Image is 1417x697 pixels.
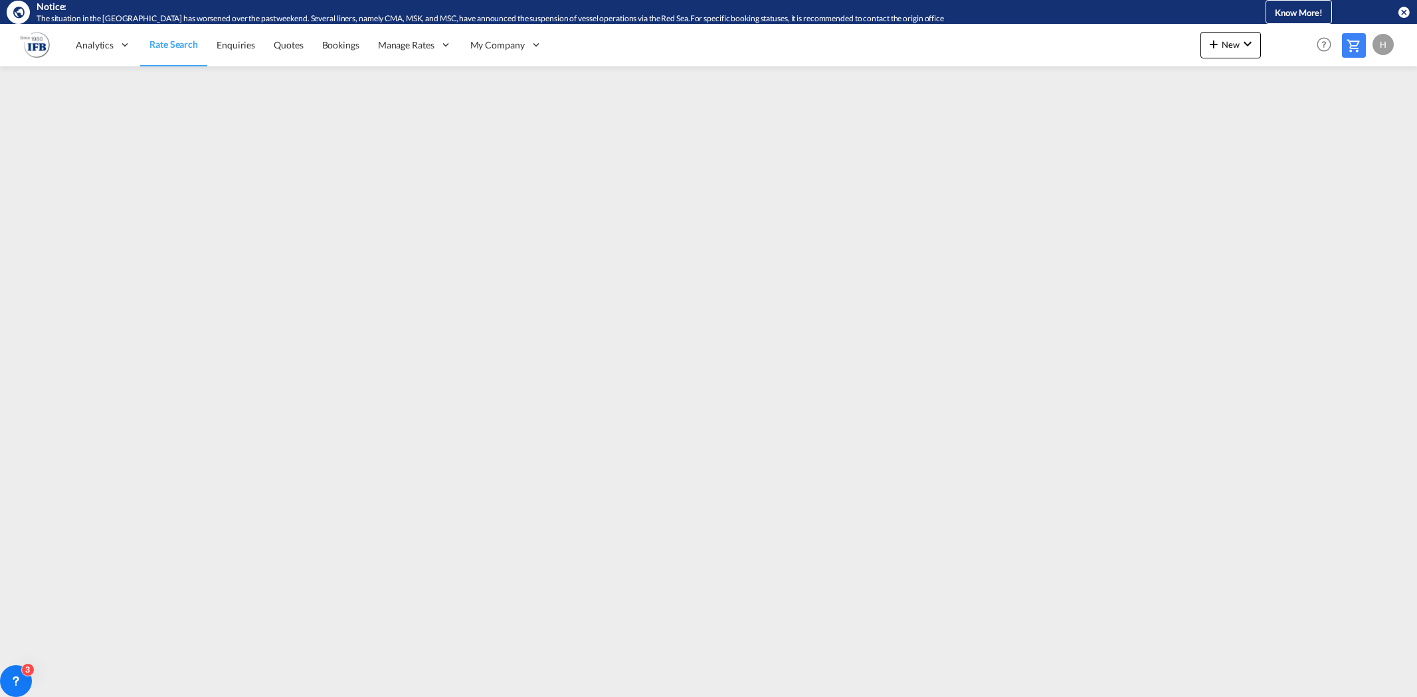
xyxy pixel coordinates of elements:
[37,13,1200,25] div: The situation in the Red Sea has worsened over the past weekend. Several liners, namely CMA, MSK,...
[369,23,461,66] div: Manage Rates
[207,23,264,66] a: Enquiries
[1397,5,1410,19] button: icon-close-circle
[274,39,303,50] span: Quotes
[1313,33,1342,57] div: Help
[20,30,50,60] img: b628ab10256c11eeb52753acbc15d091.png
[1313,33,1335,56] span: Help
[66,23,140,66] div: Analytics
[1200,32,1261,58] button: icon-plus 400-fgNewicon-chevron-down
[12,5,25,19] md-icon: icon-earth
[264,23,312,66] a: Quotes
[378,39,434,52] span: Manage Rates
[1206,36,1222,52] md-icon: icon-plus 400-fg
[217,39,255,50] span: Enquiries
[470,39,525,52] span: My Company
[1206,39,1256,50] span: New
[140,23,207,66] a: Rate Search
[76,39,114,52] span: Analytics
[149,39,198,50] span: Rate Search
[1372,34,1394,55] div: H
[1240,36,1256,52] md-icon: icon-chevron-down
[1275,7,1323,18] span: Know More!
[313,23,369,66] a: Bookings
[322,39,359,50] span: Bookings
[461,23,551,66] div: My Company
